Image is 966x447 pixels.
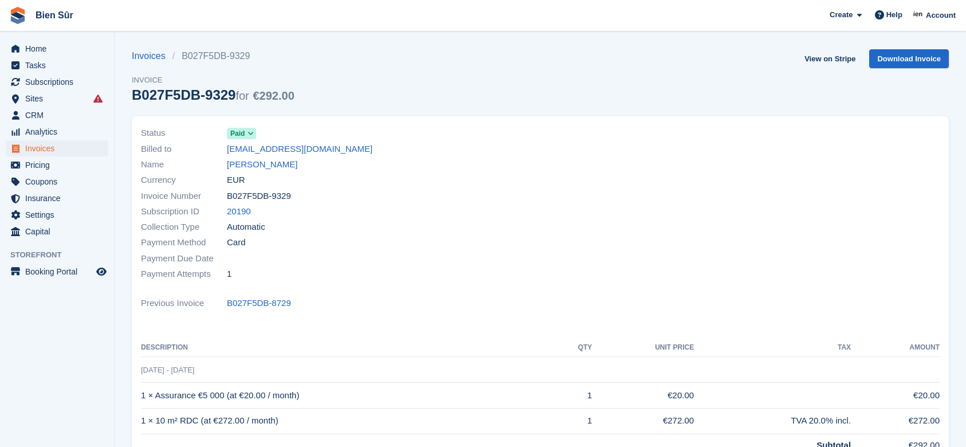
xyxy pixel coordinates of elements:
span: Automatic [227,221,265,234]
th: Tax [694,339,851,357]
span: Currency [141,174,227,187]
a: menu [6,140,108,156]
span: Invoices [25,140,94,156]
span: [DATE] - [DATE] [141,366,194,374]
div: B027F5DB-9329 [132,87,294,103]
a: Paid [227,127,256,140]
a: menu [6,91,108,107]
a: B027F5DB-8729 [227,297,291,310]
td: 1 [555,408,592,434]
span: Storefront [10,249,114,261]
span: Previous Invoice [141,297,227,310]
span: Payment Method [141,236,227,249]
span: Tasks [25,57,94,73]
span: Pricing [25,157,94,173]
a: menu [6,57,108,73]
a: 20190 [227,205,251,218]
span: Insurance [25,190,94,206]
td: 1 × 10 m² RDC (at €272.00 / month) [141,408,555,434]
td: €272.00 [851,408,940,434]
a: Preview store [95,265,108,279]
a: menu [6,124,108,140]
td: 1 [555,383,592,409]
td: €20.00 [592,383,694,409]
i: Smart entry sync failures have occurred [93,94,103,103]
span: Subscription ID [141,205,227,218]
span: Create [830,9,853,21]
a: menu [6,157,108,173]
a: menu [6,207,108,223]
a: [PERSON_NAME] [227,158,297,171]
img: stora-icon-8386f47178a22dfd0bd8f6a31ec36ba5ce8667c1dd55bd0f319d3a0aa187defe.svg [9,7,26,24]
a: [EMAIL_ADDRESS][DOMAIN_NAME] [227,143,372,156]
a: menu [6,74,108,90]
td: 1 × Assurance €5 000 (at €20.00 / month) [141,383,555,409]
span: Invoice Number [141,190,227,203]
span: Settings [25,207,94,223]
th: Description [141,339,555,357]
a: Invoices [132,49,172,63]
span: Billed to [141,143,227,156]
span: Payment Attempts [141,268,227,281]
td: €272.00 [592,408,694,434]
span: Payment Due Date [141,252,227,265]
span: for [235,89,249,102]
th: QTY [555,339,592,357]
a: menu [6,223,108,240]
span: Analytics [25,124,94,140]
span: Booking Portal [25,264,94,280]
span: Help [886,9,902,21]
a: View on Stripe [800,49,860,68]
th: Unit Price [592,339,694,357]
img: Asmaa Habri [913,9,924,21]
span: Account [926,10,956,21]
a: menu [6,107,108,123]
span: Card [227,236,246,249]
span: Invoice [132,74,294,86]
span: CRM [25,107,94,123]
span: B027F5DB-9329 [227,190,291,203]
span: Name [141,158,227,171]
span: EUR [227,174,245,187]
span: Sites [25,91,94,107]
span: Paid [230,128,245,139]
a: menu [6,264,108,280]
span: Collection Type [141,221,227,234]
span: Subscriptions [25,74,94,90]
a: menu [6,190,108,206]
span: €292.00 [253,89,294,102]
span: Capital [25,223,94,240]
a: menu [6,41,108,57]
div: TVA 20.0% incl. [694,414,851,428]
a: Download Invoice [869,49,949,68]
a: Bien Sûr [31,6,78,25]
span: Home [25,41,94,57]
span: Coupons [25,174,94,190]
nav: breadcrumbs [132,49,294,63]
span: 1 [227,268,231,281]
td: €20.00 [851,383,940,409]
th: Amount [851,339,940,357]
span: Status [141,127,227,140]
a: menu [6,174,108,190]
